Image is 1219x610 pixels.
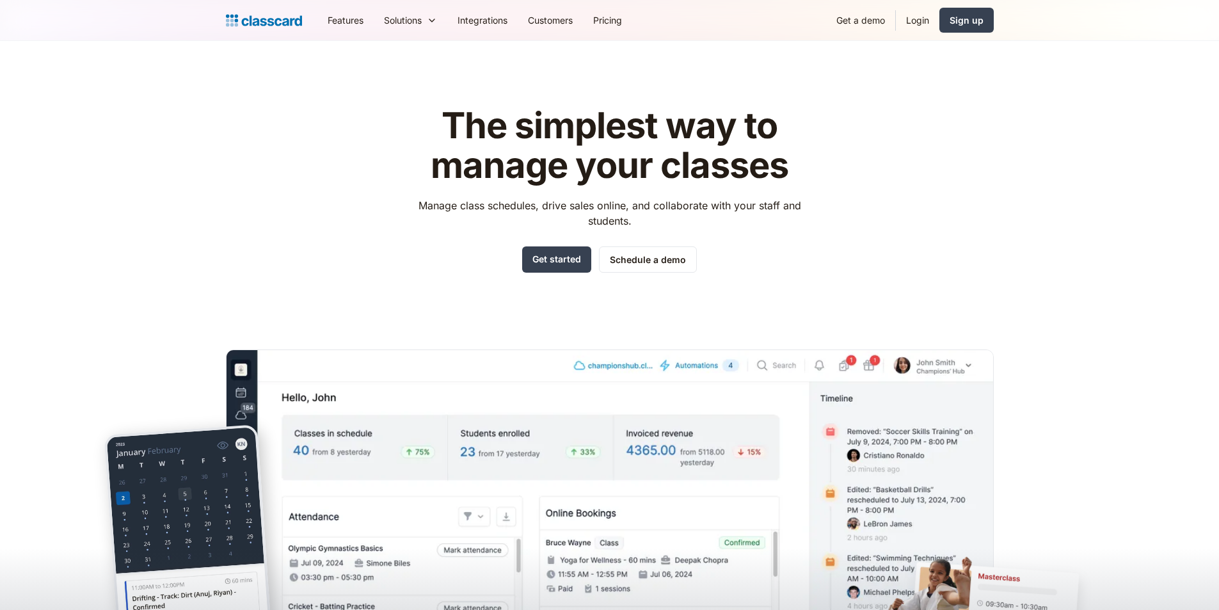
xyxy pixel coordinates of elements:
a: Customers [518,6,583,35]
p: Manage class schedules, drive sales online, and collaborate with your staff and students. [406,198,813,229]
a: Pricing [583,6,632,35]
a: Get a demo [826,6,895,35]
a: Features [317,6,374,35]
div: Solutions [384,13,422,27]
a: Get started [522,246,591,273]
div: Sign up [950,13,984,27]
h1: The simplest way to manage your classes [406,106,813,185]
a: home [226,12,302,29]
a: Sign up [939,8,994,33]
a: Schedule a demo [599,246,697,273]
a: Login [896,6,939,35]
div: Solutions [374,6,447,35]
a: Integrations [447,6,518,35]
